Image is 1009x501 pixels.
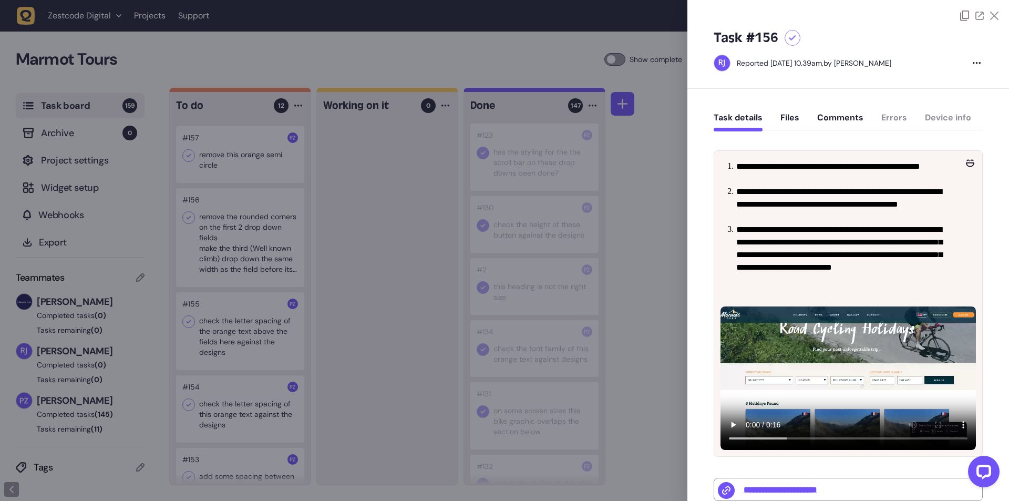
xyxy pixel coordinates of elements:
img: Riki-leigh Jones [714,55,730,71]
button: Files [780,113,799,131]
h5: Task #156 [714,29,778,46]
button: Comments [817,113,863,131]
iframe: LiveChat chat widget [960,452,1004,496]
button: Task details [714,113,763,131]
div: by [PERSON_NAME] [737,58,891,68]
div: Reported [DATE] 10.39am, [737,58,823,68]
